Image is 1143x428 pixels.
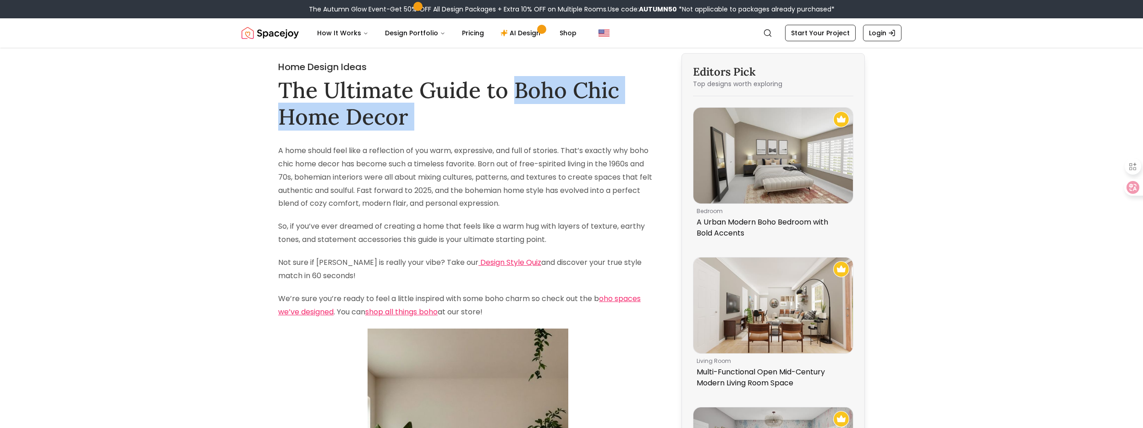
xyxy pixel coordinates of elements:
button: Design Portfolio [378,24,453,42]
a: Multi-Functional Open Mid-Century Modern Living Room SpaceRecommended Spacejoy Design - Multi-Fun... [693,257,853,392]
span: Use code: [608,5,677,14]
p: Top designs worth exploring [693,79,853,88]
p: A Urban Modern Boho Bedroom with Bold Accents [697,217,846,239]
img: A Urban Modern Boho Bedroom with Bold Accents [693,108,853,203]
a: shop all things boho [365,307,438,317]
p: We’re sure you’re ready to feel a little inspired with some boho charm so check out the b . You c... [278,292,658,319]
a: Shop [552,24,584,42]
img: United States [599,27,610,38]
a: AI Design [493,24,550,42]
h1: The Ultimate Guide to Boho Chic Home Decor [278,77,658,130]
a: A Urban Modern Boho Bedroom with Bold AccentsRecommended Spacejoy Design - A Urban Modern Boho Be... [693,107,853,242]
p: living room [697,357,846,365]
a: Pricing [455,24,491,42]
nav: Main [310,24,584,42]
b: AUTUMN50 [639,5,677,14]
nav: Global [242,18,901,48]
p: A home should feel like a reflection of you warm, expressive, and full of stories. That’s exactly... [278,144,658,210]
img: Recommended Spacejoy Design - A Urban Modern Boho Bedroom with Bold Accents [833,111,849,127]
a: Spacejoy [242,24,299,42]
span: *Not applicable to packages already purchased* [677,5,835,14]
img: Recommended Spacejoy Design - Multi-Functional Open Mid-Century Modern Living Room Space [833,261,849,277]
img: Spacejoy Logo [242,24,299,42]
h2: Home Design Ideas [278,60,658,73]
h3: Editors Pick [693,65,853,79]
a: oho spaces we’ve designed [278,293,641,317]
p: Not sure if [PERSON_NAME] is really your vibe? Take our and discover your true style match in 60 ... [278,256,658,283]
div: The Autumn Glow Event-Get 50% OFF All Design Packages + Extra 10% OFF on Multiple Rooms. [309,5,835,14]
img: Multi-Functional Open Mid-Century Modern Living Room Space [693,258,853,353]
button: How It Works [310,24,376,42]
p: So, if you’ve ever dreamed of creating a home that feels like a warm hug with layers of texture, ... [278,220,658,247]
img: Recommended Spacejoy Design - A Personalised Transitional Bedroom For Little Girls [833,411,849,427]
a: Login [863,25,901,41]
a: Start Your Project [785,25,856,41]
p: bedroom [697,208,846,215]
a: Design Style Quiz [480,257,541,268]
p: Multi-Functional Open Mid-Century Modern Living Room Space [697,367,846,389]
